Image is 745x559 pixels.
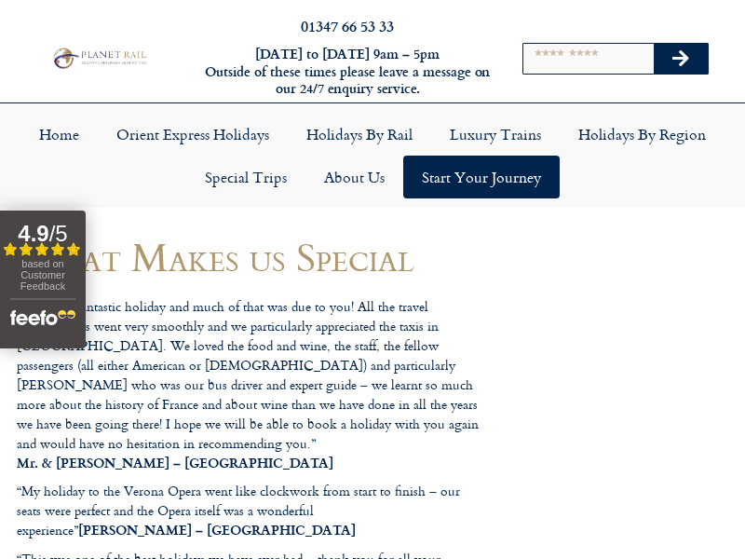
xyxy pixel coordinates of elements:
a: Holidays by Region [560,113,725,156]
strong: Mr. & [PERSON_NAME] – [GEOGRAPHIC_DATA] [17,453,333,472]
strong: [PERSON_NAME] – [GEOGRAPHIC_DATA] [78,520,356,539]
a: Holidays by Rail [288,113,431,156]
p: “We had a fantastic holiday and much of that was due to you! All the travel arrangements went ver... [17,296,486,472]
p: “My holiday to the Verona Opera went like clockwork from start to finish – our seats were perfect... [17,481,486,539]
a: Start your Journey [403,156,560,198]
a: Luxury Trains [431,113,560,156]
a: Orient Express Holidays [98,113,288,156]
a: About Us [305,156,403,198]
a: Special Trips [186,156,305,198]
h1: What Makes us Special [17,235,486,279]
button: Search [654,44,708,74]
nav: Menu [9,113,736,198]
a: 01347 66 53 33 [301,15,394,36]
img: Planet Rail Train Holidays Logo [49,46,149,70]
h6: [DATE] to [DATE] 9am – 5pm Outside of these times please leave a message on our 24/7 enquiry serv... [203,46,492,98]
a: Home [20,113,98,156]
